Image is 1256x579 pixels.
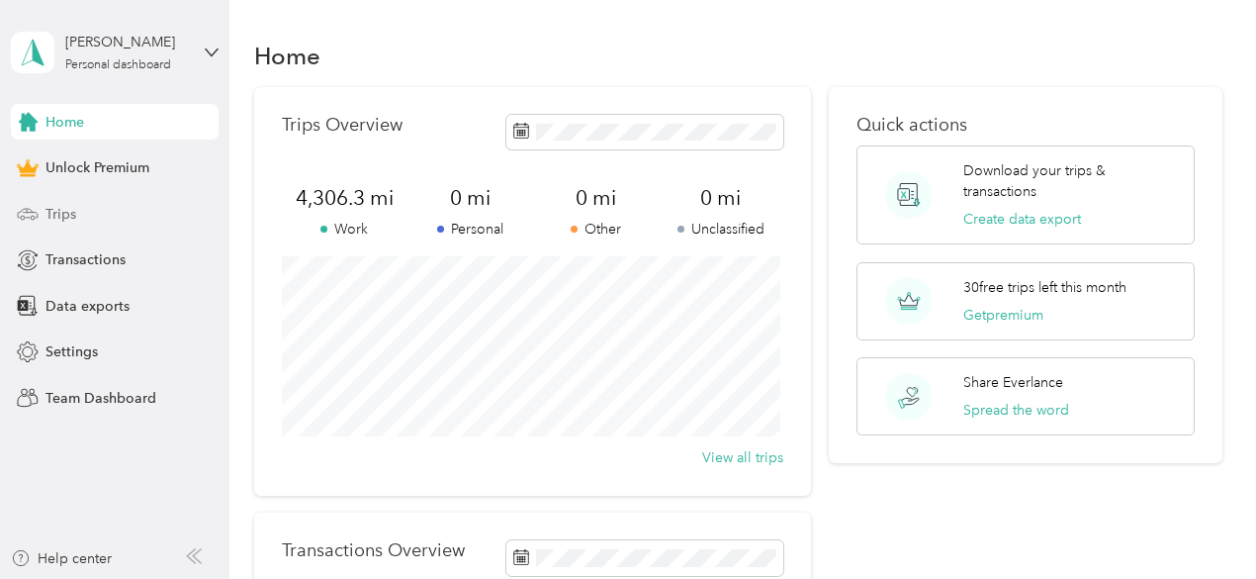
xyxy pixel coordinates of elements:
span: Unlock Premium [45,157,149,178]
span: 0 mi [533,184,659,212]
span: 4,306.3 mi [282,184,407,212]
p: Quick actions [856,115,1195,136]
div: [PERSON_NAME] [65,32,189,52]
p: Unclassified [658,219,783,240]
div: Personal dashboard [65,59,171,71]
p: Share Everlance [963,372,1063,393]
span: 0 mi [658,184,783,212]
h1: Home [254,46,320,66]
span: Home [45,112,84,133]
button: Spread the word [963,400,1069,421]
span: Settings [45,341,98,362]
span: Team Dashboard [45,388,156,409]
button: Getpremium [963,305,1043,326]
iframe: Everlance-gr Chat Button Frame [1145,468,1256,579]
button: Create data export [963,209,1081,230]
span: Trips [45,204,76,225]
p: Personal [407,219,533,240]
button: Help center [11,548,112,569]
p: Download your trips & transactions [963,160,1179,202]
span: 0 mi [407,184,533,212]
p: 30 free trips left this month [963,277,1126,298]
p: Transactions Overview [282,540,465,561]
p: Trips Overview [282,115,403,136]
button: View all trips [702,447,783,468]
p: Other [533,219,659,240]
p: Work [282,219,407,240]
span: Transactions [45,249,126,270]
span: Data exports [45,296,130,317]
